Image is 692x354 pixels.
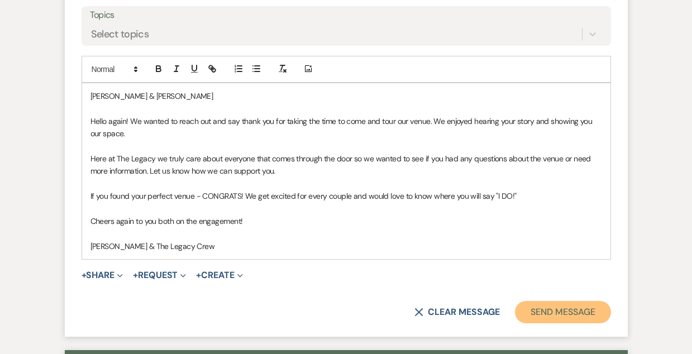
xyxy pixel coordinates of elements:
p: Hello again! We wanted to reach out and say thank you for taking the time to come and tour our ve... [90,115,602,140]
button: Request [133,271,186,280]
button: Send Message [515,301,610,323]
p: Here at The Legacy we truly care about everyone that comes through the door so we wanted to see i... [90,152,602,178]
button: Share [82,271,123,280]
button: Create [196,271,242,280]
span: + [133,271,138,280]
label: Topics [90,7,603,23]
p: If you found your perfect venue - CONGRATS! We get excited for every couple and would love to kno... [90,190,602,202]
span: + [196,271,201,280]
p: [PERSON_NAME] & [PERSON_NAME] [90,90,602,102]
div: Select topics [91,26,149,41]
p: [PERSON_NAME] & The Legacy Crew [90,240,602,252]
button: Clear message [414,308,499,317]
span: + [82,271,87,280]
p: Cheers again to you both on the engagement! [90,215,602,227]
